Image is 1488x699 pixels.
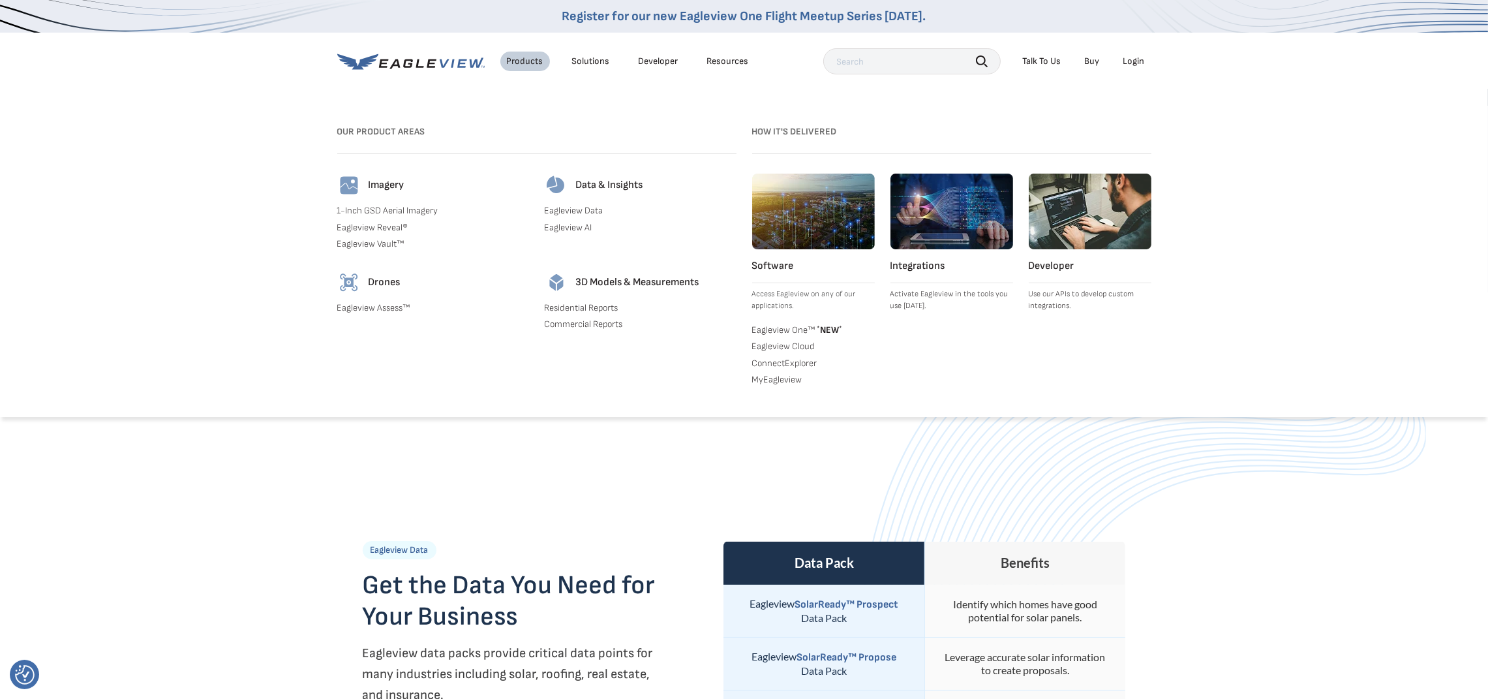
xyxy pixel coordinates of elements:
button: Consent Preferences [15,665,35,685]
a: SolarReady™ Prospect [795,597,898,610]
strong: larReady™ Propose [808,651,896,664]
a: So [797,650,808,662]
p: Activate Eagleview in the tools you use [DATE]. [890,288,1013,312]
h4: Imagery [369,179,404,192]
img: 3d-models-icon.svg [545,271,568,294]
a: Register for our new Eagleview One Flight Meetup Series [DATE]. [562,8,926,24]
h4: Software [752,260,875,273]
img: developer.webp [1029,174,1151,249]
a: Eagleview Assess™ [337,302,529,314]
a: 1-Inch GSD Aerial Imagery [337,205,529,217]
img: Revisit consent button [15,665,35,685]
div: Talk To Us [1023,55,1061,67]
h2: Get the Data You Need for Your Business [363,570,658,632]
h4: Integrations [890,260,1013,273]
a: Eagleview Vault™ [337,238,529,250]
th: Data Pack [723,542,924,585]
a: larReady™ Propose [808,650,896,662]
a: ConnectExplorer [752,358,875,369]
img: data-icon.svg [545,174,568,197]
td: Identify which homes have good potential for solar panels. [924,585,1125,638]
td: Leverage accurate solar information to create proposals. [924,638,1125,691]
a: Developer Use our APIs to develop custom integrations. [1029,174,1151,312]
img: drones-icon.svg [337,271,361,294]
strong: SolarReady™ Prospect [795,598,898,611]
h4: Drones [369,276,401,289]
a: Buy [1085,55,1100,67]
div: Resources [707,55,749,67]
span: NEW [815,324,843,335]
a: Eagleview Reveal® [337,222,529,234]
td: Eagleview Data Pack [723,638,924,691]
a: Residential Reports [545,302,736,314]
a: Integrations Activate Eagleview in the tools you use [DATE]. [890,174,1013,312]
strong: So [797,651,808,664]
a: Eagleview AI [545,222,736,234]
h4: Data & Insights [576,179,643,192]
h3: Our Product Areas [337,121,736,142]
div: Solutions [572,55,610,67]
a: Commercial Reports [545,318,736,330]
th: Benefits [924,542,1125,585]
h4: Developer [1029,260,1151,273]
td: Eagleview Data Pack [723,585,924,638]
input: Search [823,48,1001,74]
p: Access Eagleview on any of our applications. [752,288,875,312]
a: Developer [639,55,678,67]
div: Login [1123,55,1145,67]
img: imagery-icon.svg [337,174,361,197]
p: Eagleview Data [363,541,436,559]
a: Eagleview One™ *NEW* [752,322,875,335]
a: MyEagleview [752,374,875,386]
img: software.webp [752,174,875,249]
h3: How it's Delivered [752,121,1151,142]
p: Use our APIs to develop custom integrations. [1029,288,1151,312]
div: Products [507,55,543,67]
img: integrations.webp [890,174,1013,249]
h4: 3D Models & Measurements [576,276,699,289]
a: Eagleview Data [545,205,736,217]
a: Eagleview Cloud [752,341,875,352]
